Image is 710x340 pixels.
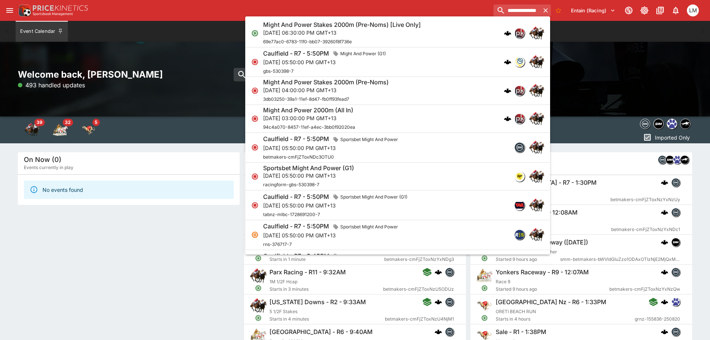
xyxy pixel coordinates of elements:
div: Luigi Mollo [687,4,699,16]
img: Sportsbook Management [33,12,73,16]
div: samemeetingmulti [653,119,664,129]
img: horse_racing.png [529,83,544,98]
span: Neds Might And Power [338,253,392,260]
div: cerberus [435,268,442,276]
img: horse_racing.png [250,268,266,284]
div: cerberus [661,238,668,246]
svg: Open [481,315,488,321]
span: rns-376717-7 [263,241,292,247]
img: pricekinetics.png [515,86,524,96]
div: Horse Racing [25,122,40,137]
span: betmakers-cmFjZToxNDc3OTU0 [263,154,334,160]
svg: Closed [251,87,259,94]
img: samemeetingmulti.png [672,238,680,246]
div: cerberus [435,298,442,306]
div: nztr [680,119,691,129]
p: Imported Only [655,134,690,141]
svg: Closed [251,173,259,180]
h6: Hoosier Park - R11 - 12:08AM [496,209,578,216]
img: samemeetingmulti.png [666,156,674,164]
p: [DATE] 05:50:00 PM GMT+13 [263,172,354,180]
div: cerberus [661,179,668,186]
img: betmakers.png [640,119,650,129]
div: grnz [673,155,682,164]
img: horse_racing.png [529,169,544,184]
span: Started 9 hours ago [496,286,609,293]
p: [DATE] 05:50:00 PM GMT+13 [263,202,410,209]
img: betmakers.png [672,268,680,276]
div: nztr [680,155,689,164]
span: betmakers-cmFjZToxNzYxNzUy [610,196,680,203]
div: Event type filters [18,116,103,143]
div: pricekinetics [514,85,525,96]
span: gbs-530398-7 [263,68,294,74]
img: betmakers.png [672,178,680,187]
div: betmakers [658,155,667,164]
img: logo-cerberus.svg [504,29,511,37]
h5: On Now (0) [24,155,61,164]
div: cerberus [504,87,511,94]
div: cerberus [504,29,511,37]
img: horse_racing.png [529,26,544,41]
div: No events found [42,183,83,197]
button: Connected to PK [622,4,635,17]
div: betmakers [445,297,454,306]
span: 5 1/2F Stakes [269,309,297,314]
span: Events currently in play [24,164,73,171]
div: betmakers [671,208,680,217]
span: Started 9 hours ago [496,256,560,263]
h2: Welcome back, [PERSON_NAME] [18,69,240,80]
svg: Closed [251,202,259,209]
span: Started 9 hours ago [496,226,611,233]
span: Race 1 [269,249,283,255]
p: [DATE] 05:50:00 PM GMT+13 [263,58,389,66]
img: horse_racing.png [250,297,266,314]
div: betmakers [445,327,454,336]
h6: Yonkers Raceway - R9 - 12:07AM [496,268,589,276]
div: Harness Racing [53,122,68,137]
div: racingandsports [514,230,525,240]
div: pricekinetics [514,113,525,124]
img: logo-cerberus.svg [661,209,668,216]
svg: Open [481,255,488,262]
div: betmakers [445,268,454,277]
img: harness_racing.png [476,268,493,284]
div: cerberus [504,58,511,66]
svg: Closed [251,58,259,66]
svg: Open [255,255,262,262]
img: betmakers.png [658,156,666,164]
span: 94c4a070-8457-11ef-a4ec-3bb0f92020ea [263,124,355,130]
img: logo-cerberus.svg [661,238,668,246]
svg: Closed [251,144,259,151]
span: Sportsbet Might And Power [337,223,401,231]
h6: [US_STATE] Downs - R2 - 9:33AM [269,298,366,306]
img: horse_racing.png [529,227,544,242]
div: racingform [514,171,525,182]
div: grnz [667,119,677,129]
h6: Caulfield - R7 - 5:50PM [263,222,329,230]
p: 493 handled updates [18,81,85,90]
p: [DATE] 05:50:00 PM GMT+13 [263,144,401,152]
img: horse_racing.png [529,140,544,155]
div: betmakers [671,268,680,277]
span: betmakers-cmFjZToxNzU5ODUz [383,286,454,293]
p: [DATE] 04:00:00 PM GMT+13 [263,86,389,94]
img: logo-cerberus.svg [504,58,511,66]
span: 32 [63,119,73,126]
img: betmakers.png [515,143,524,152]
img: logo-cerberus.svg [435,328,442,336]
img: logo-cerberus.svg [504,87,511,94]
img: horse_racing.png [529,111,544,126]
h6: [GEOGRAPHIC_DATA] Nz - R6 - 1:33PM [496,298,606,306]
h6: Caulfield - R7 - 5:50PM [263,135,329,143]
span: 69e77ac0-6783-11f0-bb07-39260f8f736e [263,39,352,44]
img: samemeetingmulti.png [654,119,663,129]
div: samemeetingmulti [665,155,674,164]
img: logo-cerberus.svg [435,298,442,306]
svg: Open [251,29,259,37]
span: Starts in 1 minute [269,256,384,263]
span: betmakers-cmFjZToxNzYxNDg3 [384,256,454,263]
span: Starts in 4 minutes [269,315,385,323]
img: racingform.png [515,172,524,181]
span: betmakers-cmFjZToxNzYxNzQw [609,286,680,293]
